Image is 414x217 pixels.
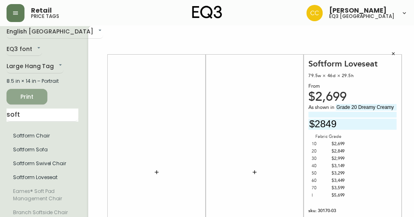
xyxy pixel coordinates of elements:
div: $2,699 [328,140,345,148]
div: $3,599 [328,184,345,192]
div: 10 [312,140,328,148]
input: price excluding $ [308,119,396,130]
div: 30 [312,155,328,162]
div: EQ3 font [7,43,42,56]
div: $3,149 [328,162,345,170]
div: 20 [312,148,328,155]
div: 79.5w × 46d × 29.5h [308,72,396,80]
li: Small Hang Tag [7,184,78,206]
li: Softform Chair [7,129,78,143]
span: Retail [31,7,52,14]
div: 8.5 in × 14 in – Portrait [7,77,78,85]
input: Search [7,108,78,122]
li: Large Hang Tag [7,157,78,170]
li: Softform Sofa [7,143,78,157]
h5: price tags [31,14,59,19]
h5: eq3 [GEOGRAPHIC_DATA] [329,14,394,19]
div: $3,449 [328,177,345,184]
div: $2,849 [328,148,345,155]
div: $5,699 [328,192,345,199]
span: Print [13,92,41,102]
div: $3,299 [328,170,345,177]
span: [PERSON_NAME] [329,7,387,14]
div: Large Hang Tag [7,60,64,73]
div: 40 [312,162,328,170]
button: Print [7,89,47,104]
div: 60 [312,177,328,184]
div: I [312,192,328,199]
div: sku: 30170-03 [308,207,396,215]
div: From [308,83,396,90]
span: As shown in [308,104,336,111]
div: English [GEOGRAPHIC_DATA] [7,25,103,39]
div: Softform Loveseat [308,59,396,69]
input: fabric/leather and leg [336,104,396,111]
div: $2,999 [328,155,345,162]
div: $2,699 [308,93,396,101]
img: e5ae74ce19ac3445ee91f352311dd8f4 [306,5,323,21]
div: 70 [312,184,328,192]
div: 50 [312,170,328,177]
img: logo [192,6,222,19]
div: Fabric Grade [308,133,348,140]
li: Large Hang Tag [7,170,78,184]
